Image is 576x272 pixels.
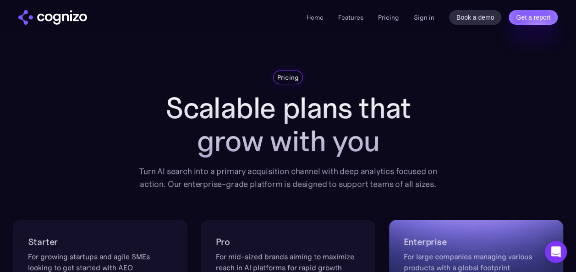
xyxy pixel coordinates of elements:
a: Get a report [509,10,558,25]
div: Pricing [277,73,299,82]
h2: Pro [216,234,361,249]
div: Turn AI search into a primary acquisition channel with deep analytics focused on action. Our ente... [132,165,444,190]
h2: Enterprise [404,234,549,249]
a: Features [338,13,363,22]
a: Sign in [414,12,434,23]
h2: Starter [28,234,173,249]
div: Open Intercom Messenger [545,241,567,263]
a: Home [307,13,324,22]
a: Book a demo [449,10,502,25]
a: Pricing [378,13,399,22]
a: home [18,10,87,25]
img: cognizo logo [18,10,87,25]
h1: Scalable plans that grow with you [132,92,444,158]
